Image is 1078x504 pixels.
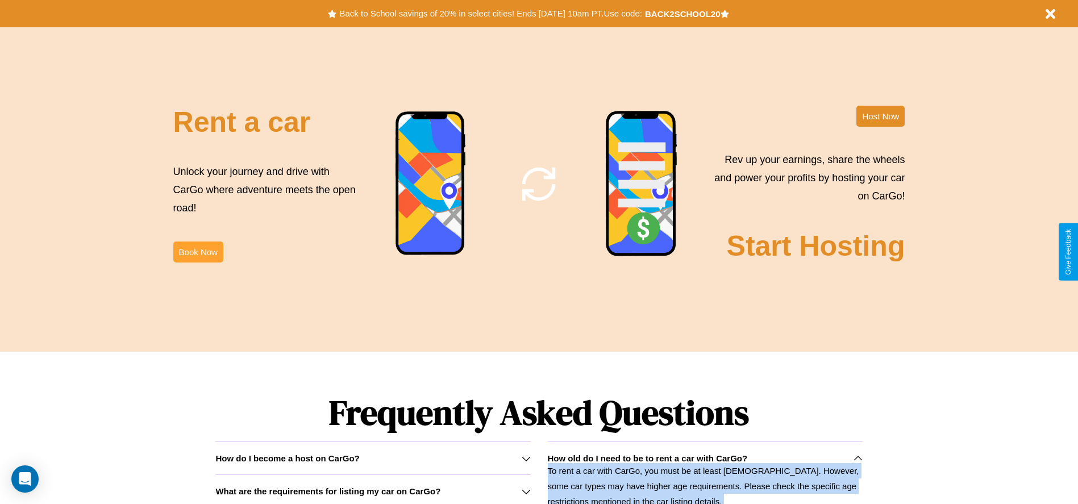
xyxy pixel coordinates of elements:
b: BACK2SCHOOL20 [645,9,721,19]
h2: Rent a car [173,106,311,139]
button: Back to School savings of 20% in select cities! Ends [DATE] 10am PT.Use code: [336,6,644,22]
h3: How old do I need to be to rent a car with CarGo? [548,453,748,463]
img: phone [395,111,467,257]
h2: Start Hosting [727,230,905,263]
img: phone [605,110,678,258]
h3: What are the requirements for listing my car on CarGo? [215,486,440,496]
button: Book Now [173,241,223,263]
h3: How do I become a host on CarGo? [215,453,359,463]
div: Open Intercom Messenger [11,465,39,493]
p: Unlock your journey and drive with CarGo where adventure meets the open road! [173,163,360,218]
p: Rev up your earnings, share the wheels and power your profits by hosting your car on CarGo! [707,151,905,206]
button: Host Now [856,106,905,127]
div: Give Feedback [1064,229,1072,275]
h1: Frequently Asked Questions [215,384,862,441]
